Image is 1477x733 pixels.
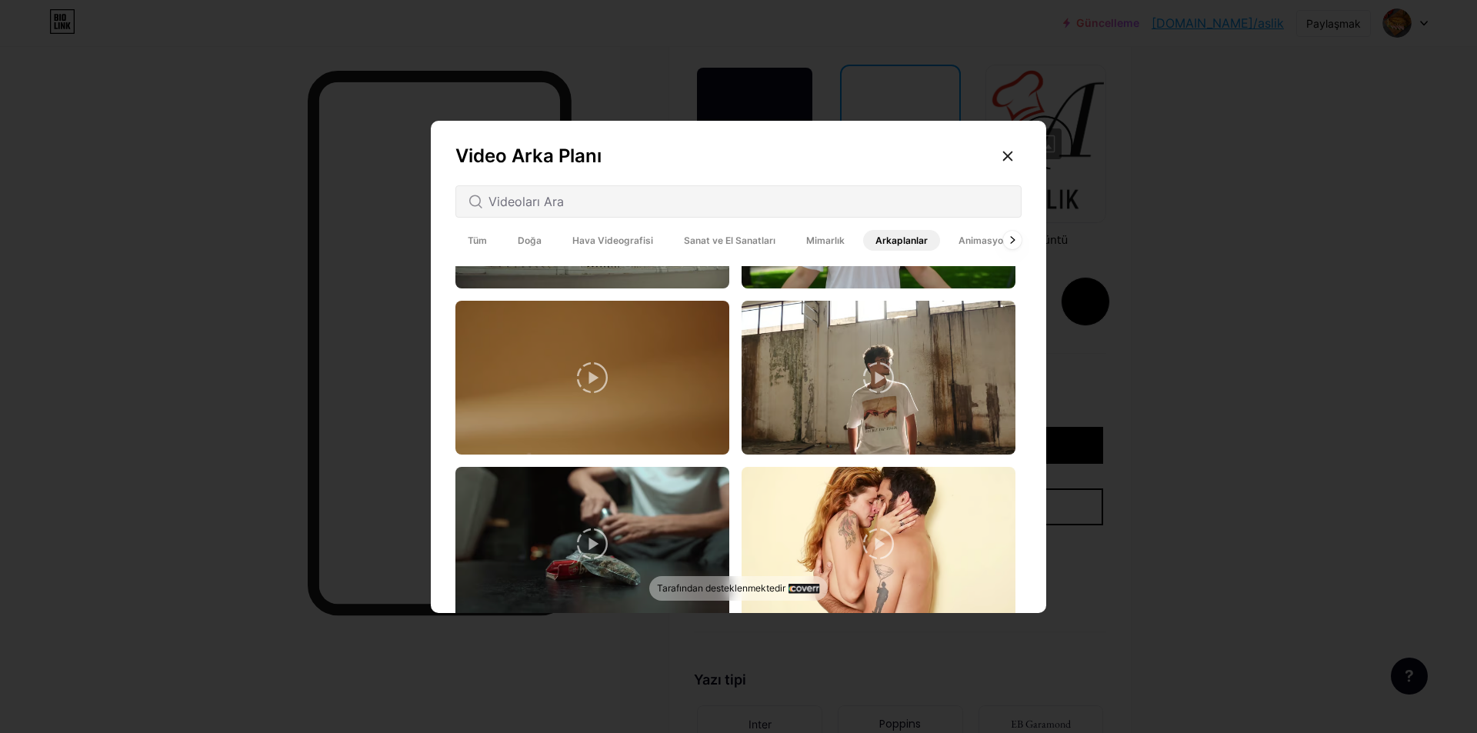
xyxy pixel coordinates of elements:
font: Doğa [518,235,542,246]
font: Video Arka Planı [455,145,602,167]
font: Tarafından desteklenmektedir [657,582,785,594]
font: Arkaplanlar [875,235,928,246]
font: Animasyonlu [959,235,1016,246]
input: Videoları Ara [488,192,1009,211]
font: Sanat ve El Sanatları [684,235,775,246]
font: Mimarlık [806,235,845,246]
font: Hava Videografisi [572,235,653,246]
font: Tüm [468,235,487,246]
